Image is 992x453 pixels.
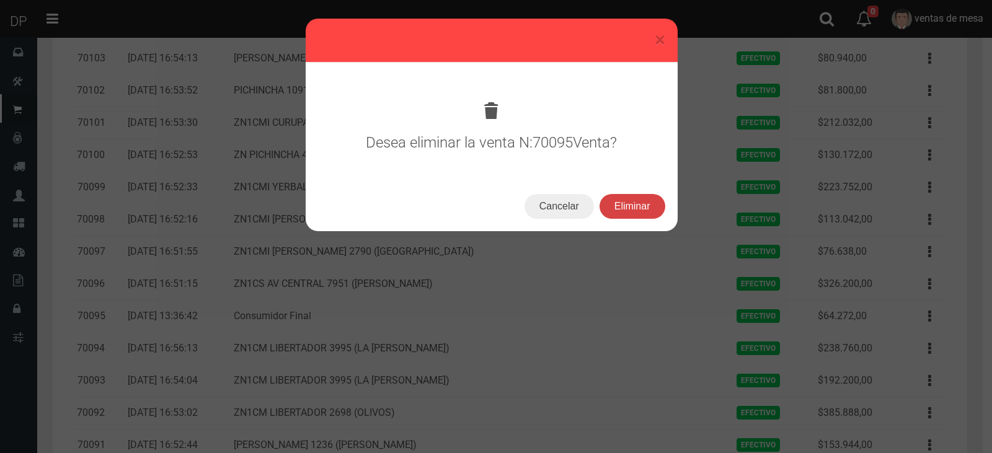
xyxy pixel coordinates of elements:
[525,194,594,219] button: Cancelar
[600,194,665,219] button: Eliminar
[655,30,665,50] button: Close
[533,134,573,151] span: 70095
[330,134,653,151] h3: Desea eliminar la venta N: Venta?
[655,28,665,51] span: ×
